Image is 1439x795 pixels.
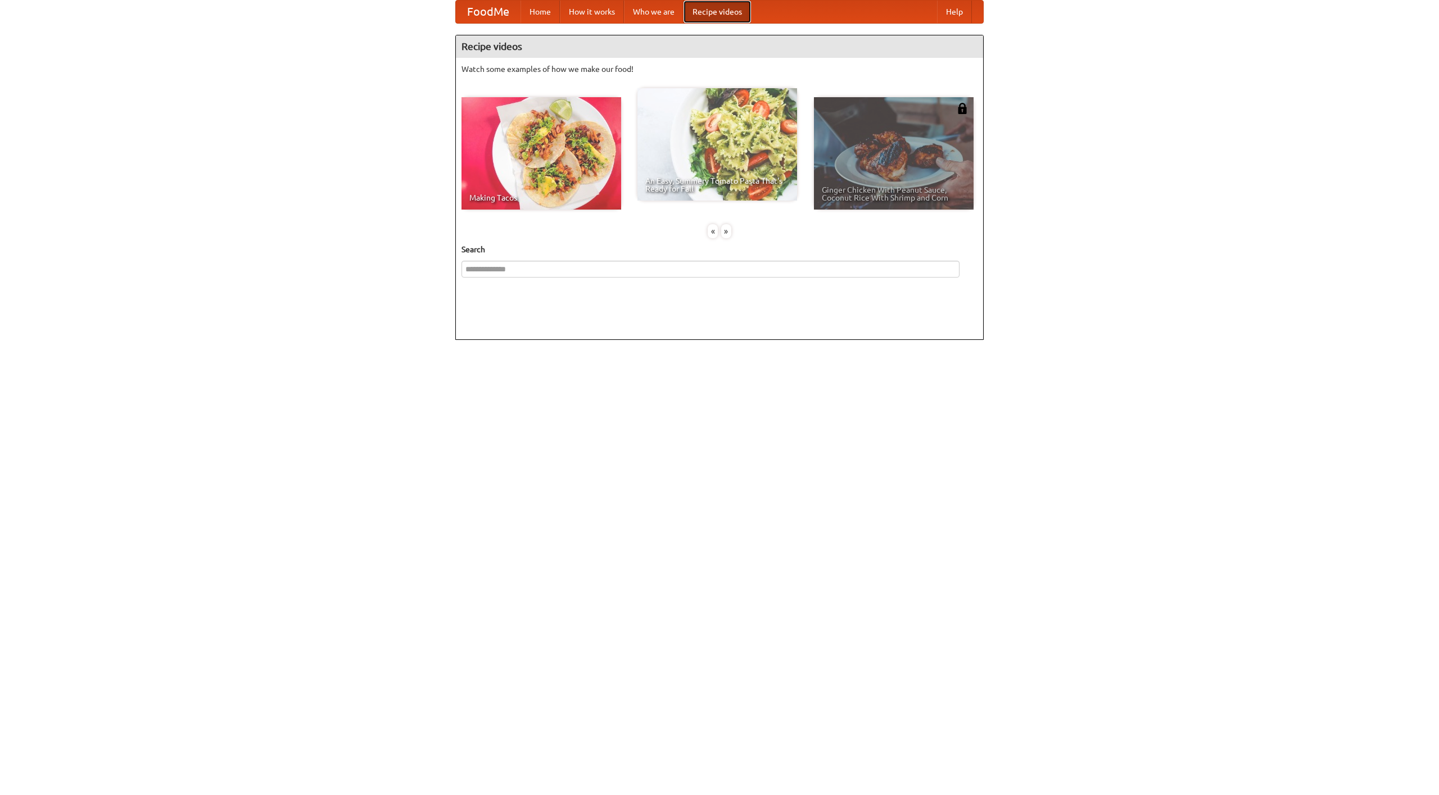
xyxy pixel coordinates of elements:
div: » [721,224,731,238]
a: FoodMe [456,1,521,23]
a: Help [937,1,972,23]
span: Making Tacos [469,194,613,202]
div: « [708,224,718,238]
h4: Recipe videos [456,35,983,58]
span: An Easy, Summery Tomato Pasta That's Ready for Fall [645,177,789,193]
img: 483408.png [957,103,968,114]
a: Making Tacos [461,97,621,210]
a: Who we are [624,1,684,23]
a: An Easy, Summery Tomato Pasta That's Ready for Fall [637,88,797,201]
a: Home [521,1,560,23]
a: Recipe videos [684,1,751,23]
p: Watch some examples of how we make our food! [461,63,978,75]
h5: Search [461,244,978,255]
a: How it works [560,1,624,23]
